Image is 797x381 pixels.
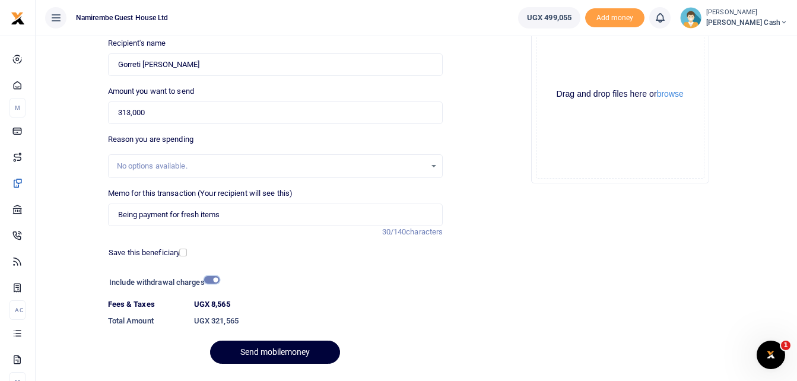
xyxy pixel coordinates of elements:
small: [PERSON_NAME] [706,8,788,18]
div: No options available. [117,160,426,172]
h6: Total Amount [108,316,185,326]
label: Amount you want to send [108,85,194,97]
iframe: Intercom live chat [757,341,785,369]
span: 1 [781,341,790,350]
img: profile-user [680,7,701,28]
h6: UGX 321,565 [194,316,443,326]
h6: Include withdrawal charges [109,278,214,287]
li: Wallet ballance [513,7,585,28]
li: Ac [9,300,26,320]
span: UGX 499,055 [527,12,571,24]
div: File Uploader [531,5,709,183]
span: characters [406,227,443,236]
label: Recipient's name [108,37,166,49]
span: 30/140 [382,227,407,236]
li: M [9,98,26,118]
a: profile-user [PERSON_NAME] [PERSON_NAME] Cash [680,7,788,28]
a: Add money [585,12,644,21]
dt: Fees & Taxes [103,299,189,310]
span: Add money [585,8,644,28]
label: UGX 8,565 [194,299,230,310]
input: Loading name... [108,53,443,76]
img: logo-small [11,11,25,26]
button: browse [657,90,684,98]
a: logo-small logo-large logo-large [11,13,25,22]
div: Drag and drop files here or [536,88,704,100]
a: UGX 499,055 [518,7,580,28]
span: Namirembe Guest House Ltd [71,12,173,23]
li: Toup your wallet [585,8,644,28]
label: Memo for this transaction (Your recipient will see this) [108,188,293,199]
label: Reason you are spending [108,134,193,145]
input: UGX [108,101,443,124]
button: Send mobilemoney [210,341,340,364]
span: [PERSON_NAME] Cash [706,17,788,28]
input: Enter extra information [108,204,443,226]
label: Save this beneficiary [109,247,180,259]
